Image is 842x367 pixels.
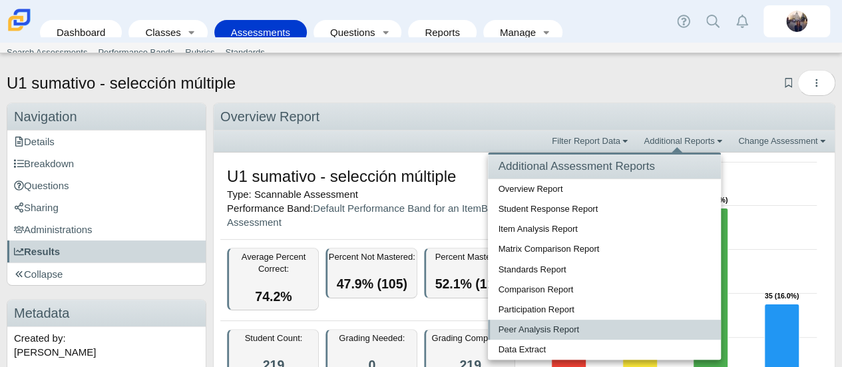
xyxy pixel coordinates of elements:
a: Carmen School of Science & Technology [5,25,33,36]
a: Breakdown [7,153,206,175]
a: Standards Report [488,260,721,280]
a: Comparison Report [488,280,721,300]
button: More options [797,70,835,96]
a: Toggle expanded [182,20,201,45]
a: Performance Bands [93,43,180,63]
a: Default Performance Band for an ItemBank Assessment [227,202,504,228]
a: Administrations [7,218,206,240]
a: Standards [220,43,270,63]
span: 74.2% [255,289,292,304]
img: britta.barnhart.NdZ84j [786,11,807,32]
a: Additional Reports [640,135,728,148]
a: Student Response Report [488,199,721,219]
a: Manage [490,20,537,45]
span: Details [14,136,55,147]
a: Classes [135,20,182,45]
a: Item Analysis Report [488,219,721,239]
div: Percent Not Mastered: [325,248,417,298]
span: 52.1% (114) [435,276,505,291]
a: Dashboard [47,20,115,45]
a: Participation Report [488,300,721,320]
a: Add bookmark [782,77,795,89]
a: Questions [7,175,206,196]
div: Overview Report [214,103,835,131]
a: Filter Report Data [548,135,634,148]
text: 35 (16.0%) [764,292,798,300]
a: Search Assessments [1,43,93,63]
a: Sharing [7,196,206,218]
a: Assessments [221,20,300,45]
a: Toggle expanded [537,20,556,45]
text: 79 (36.1%) [693,196,727,204]
span: 47.9% (105) [337,276,407,291]
h3: Metadata [7,300,206,327]
a: britta.barnhart.NdZ84j [763,5,830,37]
a: Matrix Comparison Report [488,239,721,259]
a: Change Assessment [735,135,831,148]
a: Data Extract [488,340,721,360]
h1: U1 sumativo - selección múltiple [227,165,456,188]
div: Average Percent Correct: [227,248,319,310]
a: Results [7,240,206,262]
span: Collapse [14,268,63,280]
h4: Additional Assessment Reports [488,155,721,179]
a: Collapse [7,263,206,285]
a: Overview Report [488,179,721,199]
a: Alerts [728,7,757,36]
span: Results [14,246,60,257]
dd: Type: Scannable Assessment Performance Band: [220,155,523,240]
a: Questions [320,20,376,45]
a: Reports [415,20,470,45]
a: Toggle expanded [376,20,395,45]
span: Sharing [14,202,59,213]
div: Percent Mastered: [424,248,516,298]
span: Breakdown [14,158,74,169]
div: Created by: [PERSON_NAME] [7,327,206,363]
a: Peer Analysis Report [488,320,721,340]
span: Questions [14,180,69,191]
h1: U1 sumativo - selección múltiple [7,72,236,95]
span: Navigation [14,109,77,124]
a: Rubrics [180,43,220,63]
span: Administrations [14,224,93,235]
a: Details [7,131,206,153]
img: Carmen School of Science & Technology [5,6,33,34]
